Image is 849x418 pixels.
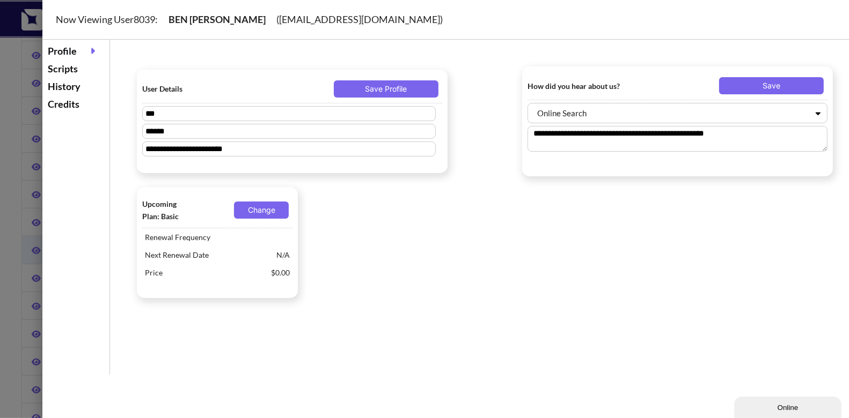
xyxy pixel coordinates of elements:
[719,77,824,94] button: Save
[142,264,268,281] span: Price
[142,198,186,222] span: Upcoming Plan: Basic
[142,246,274,264] span: Next Renewal Date
[158,13,276,25] span: BEN [PERSON_NAME]
[268,264,292,281] span: $0.00
[142,228,287,246] span: Renewal Frequency
[45,60,107,78] div: Scripts
[142,83,236,95] span: User Details
[234,201,289,219] button: Change
[528,80,621,92] span: How did you hear about us?
[334,80,438,98] button: Save Profile
[274,246,292,264] span: N/A
[45,78,107,95] div: History
[45,95,107,113] div: Credits
[734,394,844,418] iframe: chat widget
[45,42,107,60] div: Profile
